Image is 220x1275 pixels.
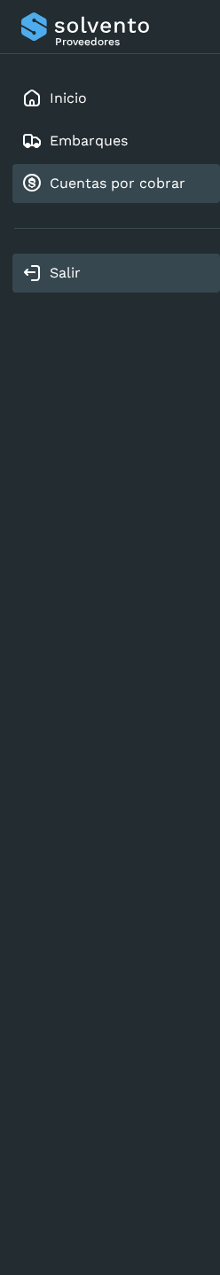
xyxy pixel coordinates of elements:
[50,264,81,281] a: Salir
[50,132,128,149] a: Embarques
[12,254,220,293] div: Salir
[12,121,220,160] div: Embarques
[50,90,87,106] a: Inicio
[12,79,220,118] div: Inicio
[12,164,220,203] div: Cuentas por cobrar
[50,175,185,192] a: Cuentas por cobrar
[55,35,213,48] p: Proveedores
